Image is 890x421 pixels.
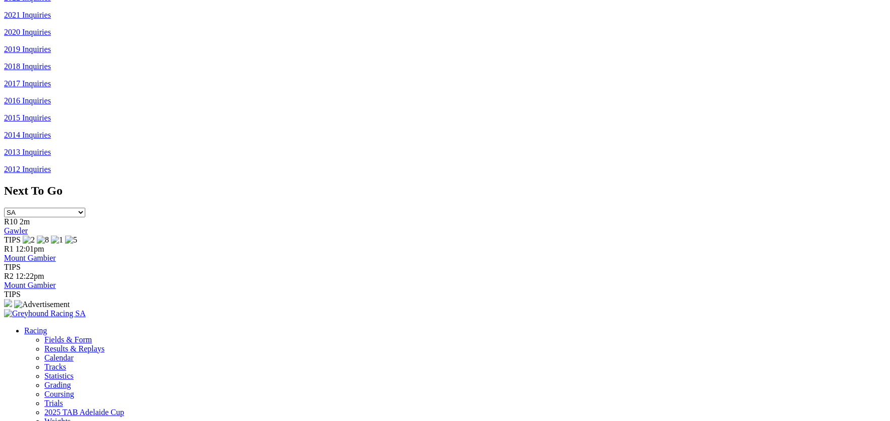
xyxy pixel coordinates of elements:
[4,11,51,19] a: 2021 Inquiries
[4,309,86,318] img: Greyhound Racing SA
[4,45,51,53] a: 2019 Inquiries
[4,148,51,156] a: 2013 Inquiries
[4,290,21,298] span: TIPS
[4,263,21,271] span: TIPS
[16,272,44,280] span: 12:22pm
[4,79,51,88] a: 2017 Inquiries
[65,235,77,245] img: 5
[4,28,51,36] a: 2020 Inquiries
[4,165,51,173] a: 2012 Inquiries
[44,344,104,353] a: Results & Replays
[44,335,92,344] a: Fields & Form
[20,217,30,226] span: 2m
[4,299,12,307] img: 15187_Greyhounds_GreysPlayCentral_Resize_SA_WebsiteBanner_300x115_2025.jpg
[4,184,886,198] h2: Next To Go
[44,381,71,389] a: Grading
[4,62,51,71] a: 2018 Inquiries
[4,272,14,280] span: R2
[44,353,74,362] a: Calendar
[24,326,47,335] a: Racing
[44,372,74,380] a: Statistics
[4,96,51,105] a: 2016 Inquiries
[44,399,63,407] a: Trials
[37,235,49,245] img: 8
[44,363,66,371] a: Tracks
[4,113,51,122] a: 2015 Inquiries
[14,300,70,309] img: Advertisement
[4,226,28,235] a: Gawler
[16,245,44,253] span: 12:01pm
[4,131,51,139] a: 2014 Inquiries
[4,281,56,289] a: Mount Gambier
[23,235,35,245] img: 2
[4,245,14,253] span: R1
[44,408,124,416] a: 2025 TAB Adelaide Cup
[4,217,18,226] span: R10
[4,235,21,244] span: TIPS
[44,390,74,398] a: Coursing
[51,235,63,245] img: 1
[4,254,56,262] a: Mount Gambier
